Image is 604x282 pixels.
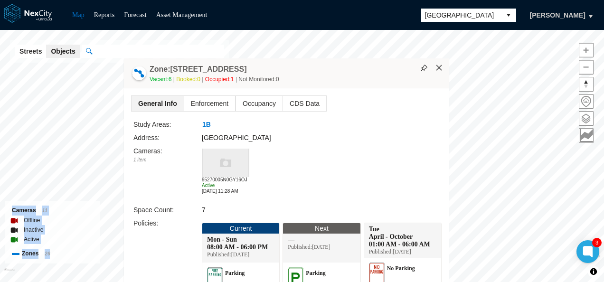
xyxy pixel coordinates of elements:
span: Streets [19,47,42,56]
span: Zoom out [579,60,593,74]
span: General Info [132,96,184,111]
span: 26 [45,251,50,256]
div: 3 [592,238,602,247]
button: Streets [15,45,47,58]
img: camera [202,149,249,177]
label: Policies : [133,219,158,227]
span: 1B [202,120,211,129]
label: Active [24,235,39,244]
label: Address: [133,134,160,141]
label: Cameras : [133,147,162,155]
span: Enforcement [184,96,235,111]
span: CDS Data [283,96,326,111]
span: Toggle attribution [591,266,596,277]
label: Inactive [24,225,43,235]
label: Space Count: [133,206,174,214]
span: 11 [42,208,47,213]
img: svg%3e [421,65,427,71]
a: Forecast [124,11,146,19]
span: Vacant: 6 [150,76,176,83]
button: Reset bearing to north [579,77,594,92]
button: Home [579,94,594,109]
button: Toggle attribution [588,266,599,277]
div: 7 [202,205,356,215]
div: 95270005N0GY16OJ [202,177,249,183]
span: Reset bearing to north [579,77,593,91]
span: Occupancy [236,96,283,111]
button: Close popup [435,64,444,72]
div: Zones [12,249,93,259]
span: Objects [51,47,75,56]
button: select [501,9,516,22]
button: 1B [202,120,211,130]
span: [GEOGRAPHIC_DATA] [425,10,497,20]
a: Mapbox homepage [4,268,15,279]
div: [DATE] 11:28 AM [202,188,249,194]
label: Offline [24,216,40,225]
label: Study Areas: [133,121,171,128]
span: Active [202,183,215,188]
span: [PERSON_NAME] [530,10,585,20]
button: Layers management [579,111,594,126]
button: Zoom out [579,60,594,75]
div: 1 item [133,156,202,164]
a: Reports [94,11,115,19]
span: Occupied: 1 [205,76,238,83]
span: Zoom in [579,43,593,57]
div: Cameras [12,206,93,216]
button: Key metrics [579,128,594,143]
span: Not Monitored: 0 [238,76,279,83]
span: Booked: 0 [176,76,205,83]
button: Zoom in [579,43,594,57]
div: [GEOGRAPHIC_DATA] [202,132,356,143]
button: Objects [46,45,80,58]
h4: Zone: [STREET_ADDRESS] [150,64,246,75]
a: Asset Management [156,11,208,19]
a: Map [72,11,85,19]
button: [PERSON_NAME] [520,7,595,23]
